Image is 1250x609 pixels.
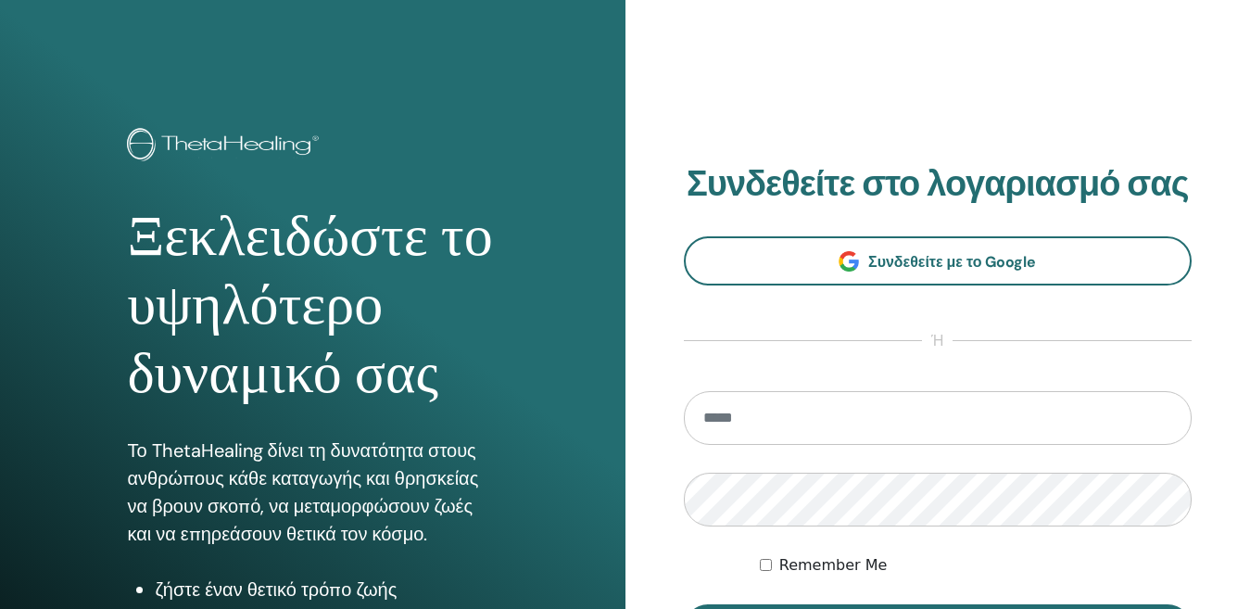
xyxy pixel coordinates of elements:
[127,437,498,548] p: Το ThetaHealing δίνει τη δυνατότητα στους ανθρώπους κάθε καταγωγής και θρησκείας να βρουν σκοπό, ...
[760,554,1192,577] div: Keep me authenticated indefinitely or until I manually logout
[155,576,498,603] li: ζήστε έναν θετικό τρόπο ζωής
[127,202,498,409] h1: Ξεκλειδώστε το υψηλότερο δυναμικό σας
[779,554,888,577] label: Remember Me
[922,330,953,352] span: ή
[684,163,1193,206] h2: Συνδεθείτε στο λογαριασμό σας
[868,252,1036,272] span: Συνδεθείτε με το Google
[684,236,1193,285] a: Συνδεθείτε με το Google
